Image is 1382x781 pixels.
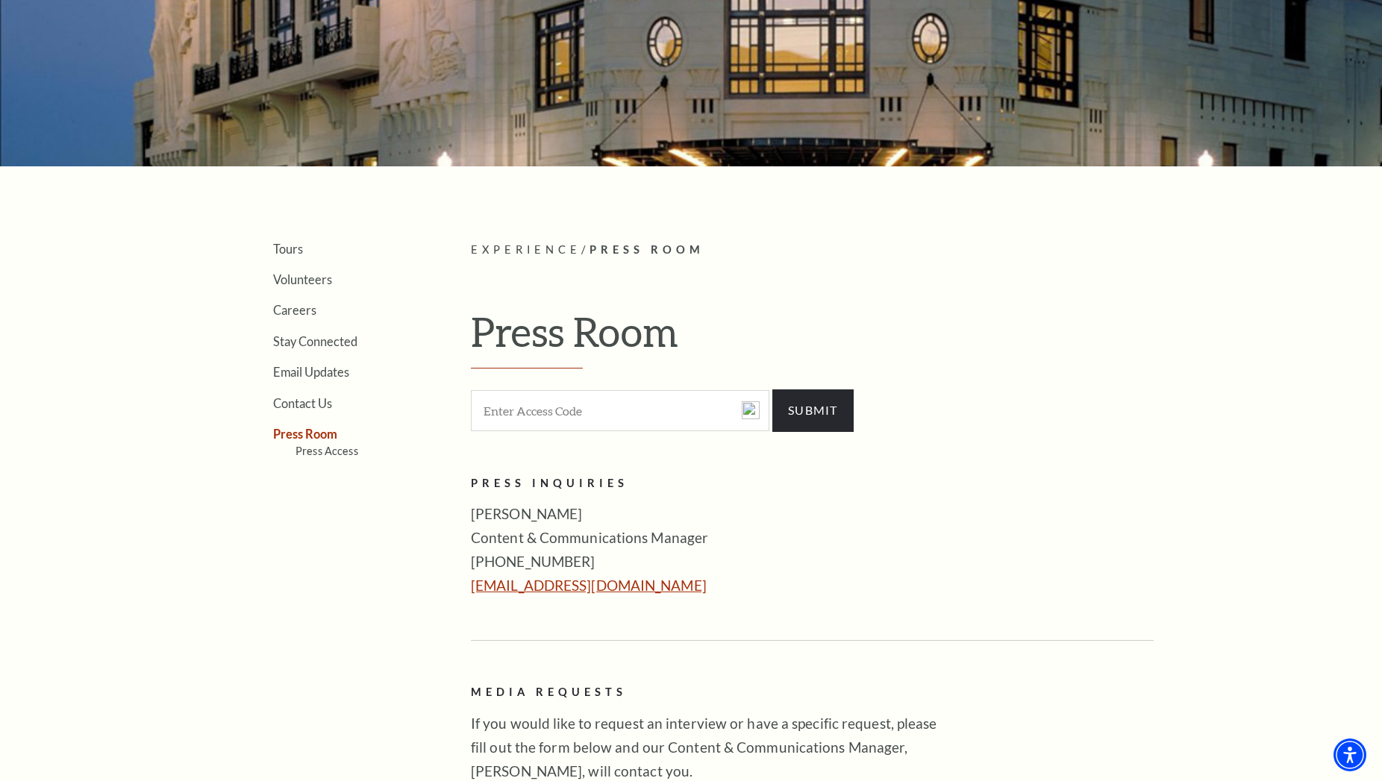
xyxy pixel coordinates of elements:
[471,474,956,493] h2: PRESS INQUIRIES
[273,396,332,410] a: Contact Us
[273,272,332,286] a: Volunteers
[471,502,956,597] p: [PERSON_NAME] Content & Communications Manager [PHONE_NUMBER]
[273,427,337,441] a: Press Room
[273,365,349,379] a: Email Updates
[273,303,316,317] a: Careers
[296,445,358,457] a: Press Access
[471,577,707,594] a: [EMAIL_ADDRESS][DOMAIN_NAME]
[471,241,1154,260] p: /
[471,390,769,431] input: Enter Access Code
[273,242,303,256] a: Tours
[471,683,956,702] h2: Media Requests
[772,389,854,431] input: Submit button
[471,307,1154,368] h1: Press Room
[273,334,357,348] a: Stay Connected
[590,243,704,256] span: Press Room
[471,243,581,256] span: Experience
[1333,738,1366,771] div: Accessibility Menu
